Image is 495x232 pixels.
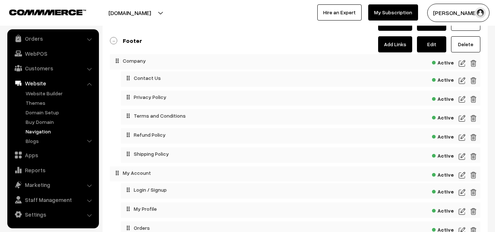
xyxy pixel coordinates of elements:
[470,207,477,216] img: delete
[123,37,142,44] b: Footer
[24,108,96,116] a: Domain Setup
[432,93,454,103] span: Active
[110,166,406,180] div: My Account
[9,7,73,16] a: COMMMERCE
[24,137,96,145] a: Blogs
[432,186,454,195] span: Active
[378,36,412,52] a: Add Links
[432,131,454,140] span: Active
[432,205,454,214] span: Active
[9,193,96,206] a: Staff Management
[459,76,465,85] img: edit
[475,7,486,18] img: user
[24,128,96,135] a: Navigation
[121,71,409,85] div: Contact Us
[110,37,142,44] a: Footer
[459,114,465,123] img: edit
[9,47,96,60] a: WebPOS
[432,112,454,121] span: Active
[459,207,465,216] img: edit
[24,118,96,126] a: Buy Domain
[459,133,465,142] img: edit
[9,178,96,191] a: Marketing
[470,188,477,197] img: delete
[459,171,465,180] img: edit
[110,54,406,67] div: Company
[24,99,96,107] a: Themes
[317,4,362,21] a: Hire an Expert
[451,36,480,52] a: Delete
[121,109,409,122] div: Terms and Conditions
[470,152,477,161] img: delete
[470,133,477,142] img: delete
[9,10,86,15] img: COMMMERCE
[459,95,465,104] img: edit
[432,150,454,159] span: Active
[470,59,477,68] img: delete
[9,32,96,45] a: Orders
[121,91,409,104] div: Privacy Policy
[432,74,454,84] span: Active
[121,128,409,141] div: Refund Policy
[368,4,418,21] a: My Subscription
[24,89,96,97] a: Website Builder
[432,169,454,178] span: Active
[459,188,465,197] img: edit
[427,4,490,22] button: [PERSON_NAME]
[121,147,409,161] div: Shipping Policy
[470,171,477,180] img: delete
[417,36,446,52] a: Edit
[83,4,177,22] button: [DOMAIN_NAME]
[9,62,96,75] a: Customers
[9,163,96,177] a: Reports
[121,202,409,216] div: My Profile
[470,76,477,85] img: delete
[9,148,96,162] a: Apps
[121,183,409,196] div: Login / Signup
[470,114,477,123] img: delete
[470,95,477,104] img: delete
[432,57,454,66] span: Active
[459,59,465,68] img: edit
[9,77,96,90] a: Website
[459,152,465,161] img: edit
[9,208,96,221] a: Settings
